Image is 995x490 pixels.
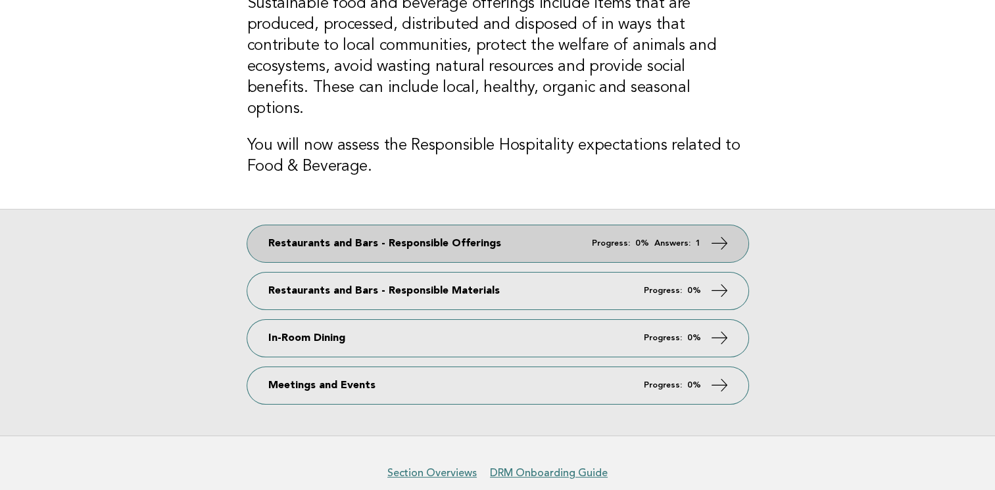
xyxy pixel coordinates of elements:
strong: 0% [687,381,701,390]
em: Progress: [644,334,682,342]
a: Restaurants and Bars - Responsible Materials Progress: 0% [247,273,748,309]
a: Restaurants and Bars - Responsible Offerings Progress: 0% Answers: 1 [247,225,748,262]
strong: 1 [696,239,701,248]
a: Meetings and Events Progress: 0% [247,367,748,404]
em: Progress: [644,381,682,390]
h3: You will now assess the Responsible Hospitality expectations related to Food & Beverage. [247,135,748,177]
a: In-Room Dining Progress: 0% [247,320,748,357]
strong: 0% [687,286,701,295]
em: Progress: [592,239,630,248]
strong: 0% [687,334,701,342]
em: Answers: [654,239,691,248]
a: Section Overviews [387,466,477,479]
a: DRM Onboarding Guide [490,466,608,479]
strong: 0% [635,239,649,248]
em: Progress: [644,286,682,295]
